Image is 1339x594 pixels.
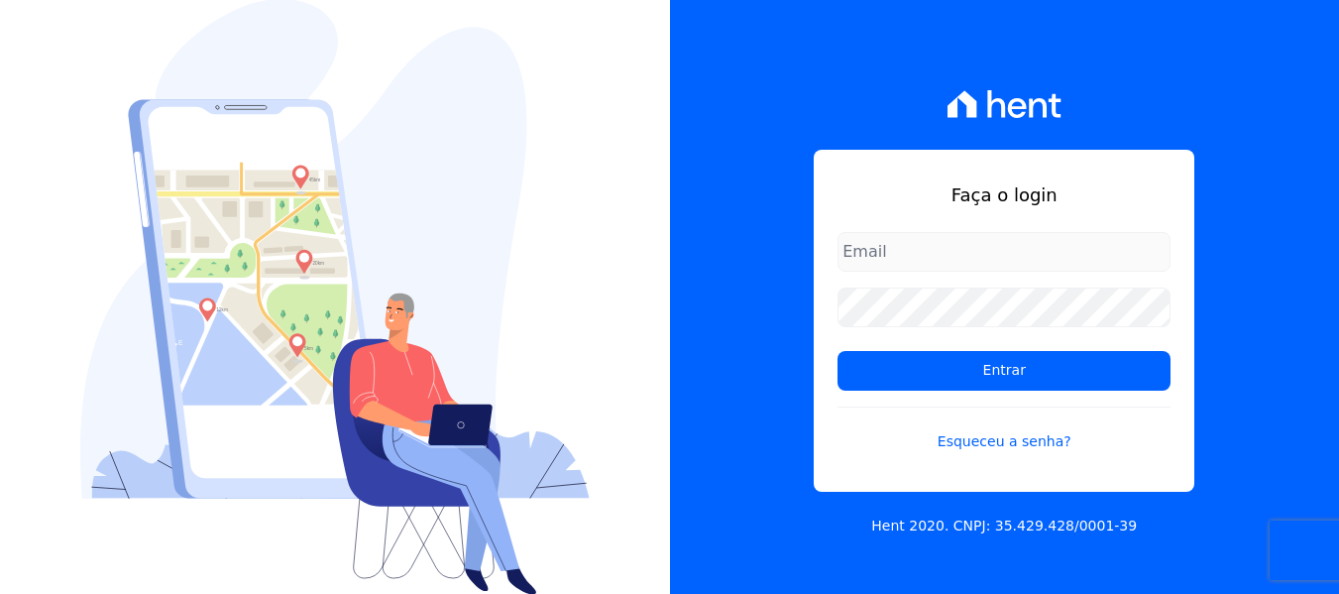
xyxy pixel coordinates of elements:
a: Esqueceu a senha? [837,407,1171,452]
h1: Faça o login [837,181,1171,208]
input: Email [837,232,1171,272]
input: Entrar [837,351,1171,391]
p: Hent 2020. CNPJ: 35.429.428/0001-39 [871,516,1137,536]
